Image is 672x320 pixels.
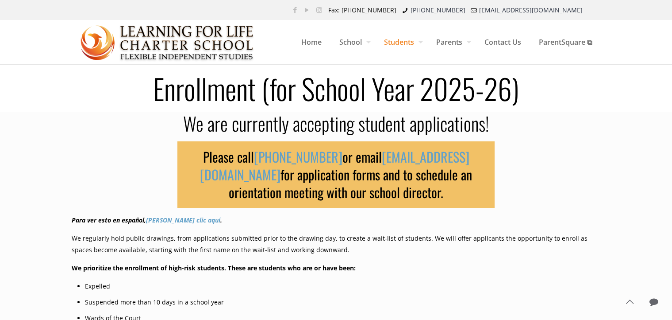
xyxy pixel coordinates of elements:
b: We prioritize the enrollment of high-risk students. These are students who are or have been: [72,264,356,272]
a: Learning for Life Charter School [81,20,254,64]
a: [PHONE_NUMBER] [411,6,465,14]
a: Back to top icon [620,293,639,311]
span: Contact Us [476,29,530,55]
i: mail [470,6,479,14]
span: School [330,29,375,55]
i: phone [401,6,410,14]
a: Students [375,20,427,64]
li: Expelled [85,281,601,292]
a: School [330,20,375,64]
span: Home [292,29,330,55]
a: [EMAIL_ADDRESS][DOMAIN_NAME] [200,147,469,184]
a: Instagram icon [315,5,324,14]
p: We regularly hold public drawings, from applications submitted prior to the drawing day, to creat... [72,233,601,256]
a: ParentSquare ⧉ [530,20,601,64]
a: Contact Us [476,20,530,64]
h1: Enrollment (for School Year 2025-26) [66,74,606,102]
span: ParentSquare ⧉ [530,29,601,55]
img: Enrollment (for School Year 2025-26) [81,20,254,65]
a: Facebook icon [291,5,300,14]
a: [PHONE_NUMBER] [254,147,342,167]
a: YouTube icon [303,5,312,14]
em: Para ver esto en español, . [72,216,222,224]
li: Suspended more than 10 days in a school year [85,297,601,308]
h2: We are currently accepting student applications! [72,112,601,135]
a: Home [292,20,330,64]
a: Parents [427,20,476,64]
h3: Please call or email for application forms and to schedule an orientation meeting with our school... [177,141,495,208]
a: [EMAIL_ADDRESS][DOMAIN_NAME] [479,6,583,14]
span: Parents [427,29,476,55]
span: Students [375,29,427,55]
a: [PERSON_NAME] clic aquí [146,216,220,224]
